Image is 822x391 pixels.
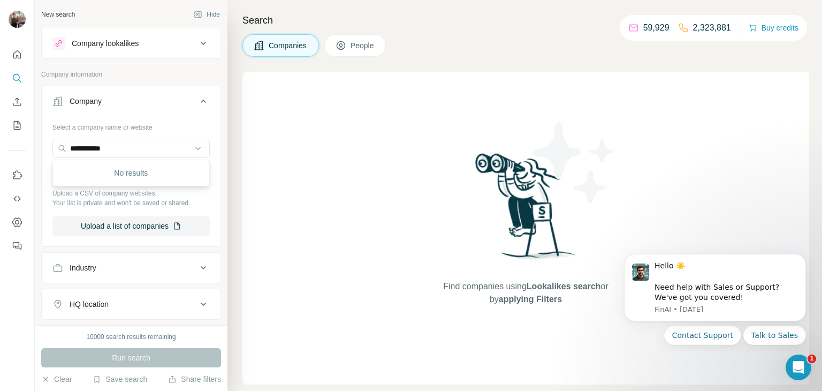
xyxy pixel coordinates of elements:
div: Industry [70,262,96,273]
img: Avatar [9,11,26,28]
button: Use Surfe on LinkedIn [9,166,26,185]
div: Select a company name or website [52,118,210,132]
button: Enrich CSV [9,92,26,111]
img: Surfe Illustration - Woman searching with binoculars [470,151,582,270]
button: My lists [9,116,26,135]
div: Company lookalikes [72,38,139,49]
iframe: Intercom live chat [786,355,811,380]
button: Dashboard [9,213,26,232]
button: Search [9,69,26,88]
button: Company [42,88,220,118]
button: Feedback [9,236,26,255]
button: Buy credits [749,20,798,35]
h4: Search [242,13,809,28]
span: Companies [269,40,308,51]
button: HQ location [42,291,220,317]
button: Use Surfe API [9,189,26,208]
div: HQ location [70,299,109,310]
span: Find companies using or by [440,280,611,306]
div: Company [70,96,102,107]
button: Hide [186,6,227,22]
button: Clear [41,374,72,385]
p: 2,323,881 [693,21,731,34]
div: No results [55,162,207,184]
iframe: Intercom notifications message [608,245,822,351]
button: Company lookalikes [42,31,220,56]
div: 10000 search results remaining [86,332,176,342]
button: Quick start [9,45,26,64]
div: New search [41,10,75,19]
span: applying Filters [499,295,562,304]
button: Save search [93,374,147,385]
p: Your list is private and won't be saved or shared. [52,198,210,208]
button: Share filters [168,374,221,385]
img: Surfe Illustration - Stars [526,115,622,211]
button: Industry [42,255,220,281]
span: People [351,40,375,51]
button: Upload a list of companies [52,216,210,236]
p: 59,929 [643,21,669,34]
span: 1 [808,355,816,363]
p: Company information [41,70,221,79]
p: Upload a CSV of company websites. [52,189,210,198]
span: Lookalikes search [527,282,601,291]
